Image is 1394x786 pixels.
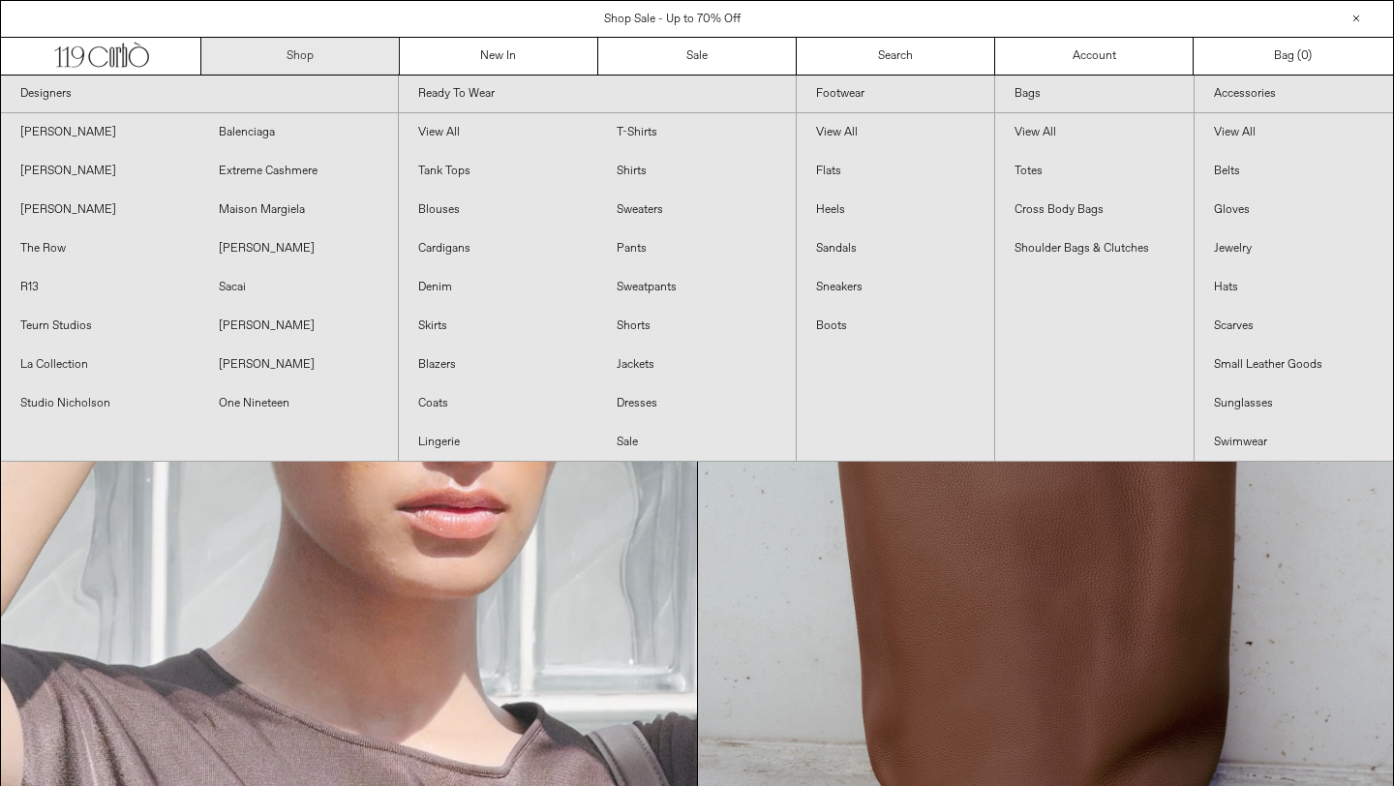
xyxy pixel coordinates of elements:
[597,152,796,191] a: Shirts
[1195,152,1393,191] a: Belts
[199,346,398,384] a: [PERSON_NAME]
[199,113,398,152] a: Balenciaga
[399,384,597,423] a: Coats
[1,268,199,307] a: R13
[1195,268,1393,307] a: Hats
[1,307,199,346] a: Teurn Studios
[797,229,995,268] a: Sandals
[1195,346,1393,384] a: Small Leather Goods
[797,113,995,152] a: View All
[797,191,995,229] a: Heels
[399,307,597,346] a: Skirts
[1,113,199,152] a: [PERSON_NAME]
[797,307,995,346] a: Boots
[995,152,1194,191] a: Totes
[995,38,1194,75] a: Account
[1,229,199,268] a: The Row
[797,268,995,307] a: Sneakers
[199,268,398,307] a: Sacai
[797,38,995,75] a: Search
[199,191,398,229] a: Maison Margiela
[995,76,1194,113] a: Bags
[399,113,597,152] a: View All
[1,346,199,384] a: La Collection
[597,384,796,423] a: Dresses
[797,76,995,113] a: Footwear
[399,191,597,229] a: Blouses
[1195,191,1393,229] a: Gloves
[399,423,597,462] a: Lingerie
[1195,76,1393,113] a: Accessories
[597,229,796,268] a: Pants
[597,113,796,152] a: T-Shirts
[598,38,797,75] a: Sale
[1,191,199,229] a: [PERSON_NAME]
[597,307,796,346] a: Shorts
[597,191,796,229] a: Sweaters
[199,307,398,346] a: [PERSON_NAME]
[1195,384,1393,423] a: Sunglasses
[399,268,597,307] a: Denim
[199,229,398,268] a: [PERSON_NAME]
[399,346,597,384] a: Blazers
[597,346,796,384] a: Jackets
[1195,229,1393,268] a: Jewelry
[597,268,796,307] a: Sweatpants
[1195,423,1393,462] a: Swimwear
[597,423,796,462] a: Sale
[995,229,1194,268] a: Shoulder Bags & Clutches
[400,38,598,75] a: New In
[201,38,400,75] a: Shop
[399,76,796,113] a: Ready To Wear
[1194,38,1392,75] a: Bag ()
[604,12,741,27] a: Shop Sale - Up to 70% Off
[199,152,398,191] a: Extreme Cashmere
[995,113,1194,152] a: View All
[399,229,597,268] a: Cardigans
[1,384,199,423] a: Studio Nicholson
[199,384,398,423] a: One Nineteen
[1301,48,1308,64] span: 0
[1,152,199,191] a: [PERSON_NAME]
[1195,307,1393,346] a: Scarves
[399,152,597,191] a: Tank Tops
[995,191,1194,229] a: Cross Body Bags
[1195,113,1393,152] a: View All
[1,76,398,113] a: Designers
[1301,47,1312,65] span: )
[797,152,995,191] a: Flats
